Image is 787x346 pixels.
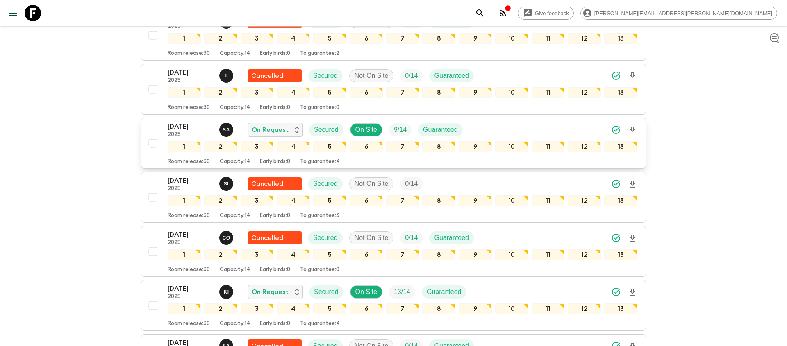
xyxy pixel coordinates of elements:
[532,195,565,206] div: 11
[308,231,343,244] div: Secured
[308,69,343,82] div: Secured
[141,226,646,277] button: [DATE]2025Chama OuammiFlash Pack cancellationSecuredNot On SiteTrip FillGuaranteed123456789101112...
[628,179,637,189] svg: Download Onboarding
[313,249,346,260] div: 5
[141,280,646,331] button: [DATE]2025Khaled IngriouiOn RequestSecuredOn SiteTrip FillGuaranteed12345678910111213Room release...
[219,285,235,299] button: KI
[472,5,488,21] button: search adventures
[204,33,237,44] div: 2
[168,68,213,77] p: [DATE]
[168,87,201,98] div: 1
[611,125,621,135] svg: Synced Successfully
[309,285,343,299] div: Secured
[350,195,383,206] div: 6
[532,87,565,98] div: 11
[568,195,601,206] div: 12
[260,50,290,57] p: Early birds: 0
[168,158,210,165] p: Room release: 30
[568,303,601,314] div: 12
[277,195,310,206] div: 4
[220,158,250,165] p: Capacity: 14
[628,71,637,81] svg: Download Onboarding
[5,5,21,21] button: menu
[251,233,283,243] p: Cancelled
[394,125,407,135] p: 9 / 14
[241,303,274,314] div: 3
[532,33,565,44] div: 11
[168,33,201,44] div: 1
[168,185,213,192] p: 2025
[530,10,573,16] span: Give feedback
[434,71,469,81] p: Guaranteed
[422,249,455,260] div: 8
[225,72,228,79] p: I I
[532,141,565,152] div: 11
[168,284,213,294] p: [DATE]
[355,179,389,189] p: Not On Site
[313,87,346,98] div: 5
[260,267,290,273] p: Early birds: 0
[219,69,235,83] button: II
[219,71,235,78] span: Ismail Ingrioui
[386,87,419,98] div: 7
[459,33,492,44] div: 9
[168,321,210,327] p: Room release: 30
[241,87,274,98] div: 3
[219,233,235,240] span: Chama Ouammi
[604,141,637,152] div: 13
[355,125,377,135] p: On Site
[204,141,237,152] div: 2
[386,249,419,260] div: 7
[168,213,210,219] p: Room release: 30
[405,179,418,189] p: 0 / 14
[459,249,492,260] div: 9
[604,87,637,98] div: 13
[219,179,235,186] span: Said Isouktan
[405,71,418,81] p: 0 / 14
[313,233,338,243] p: Secured
[422,195,455,206] div: 8
[349,177,394,190] div: Not On Site
[260,158,290,165] p: Early birds: 0
[568,249,601,260] div: 12
[277,303,310,314] div: 4
[604,249,637,260] div: 13
[355,287,377,297] p: On Site
[350,249,383,260] div: 6
[459,141,492,152] div: 9
[248,177,302,190] div: Flash Pack cancellation
[422,303,455,314] div: 8
[495,195,528,206] div: 10
[434,233,469,243] p: Guaranteed
[350,87,383,98] div: 6
[423,125,458,135] p: Guaranteed
[220,50,250,57] p: Capacity: 14
[300,104,339,111] p: To guarantee: 0
[400,69,423,82] div: Trip Fill
[568,141,601,152] div: 12
[260,104,290,111] p: Early birds: 0
[313,141,346,152] div: 5
[248,231,302,244] div: Flash Pack cancellation
[168,195,201,206] div: 1
[350,303,383,314] div: 6
[300,50,339,57] p: To guarantee: 2
[459,87,492,98] div: 9
[580,7,777,20] div: [PERSON_NAME][EMAIL_ADDRESS][PERSON_NAME][DOMAIN_NAME]
[386,33,419,44] div: 7
[277,87,310,98] div: 4
[422,87,455,98] div: 8
[350,123,382,136] div: On Site
[459,303,492,314] div: 9
[427,287,462,297] p: Guaranteed
[219,125,235,132] span: Samir Achahri
[568,87,601,98] div: 12
[168,141,201,152] div: 1
[223,127,230,133] p: S A
[168,77,213,84] p: 2025
[495,87,528,98] div: 10
[394,287,410,297] p: 13 / 14
[313,303,346,314] div: 5
[495,141,528,152] div: 10
[260,213,290,219] p: Early birds: 0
